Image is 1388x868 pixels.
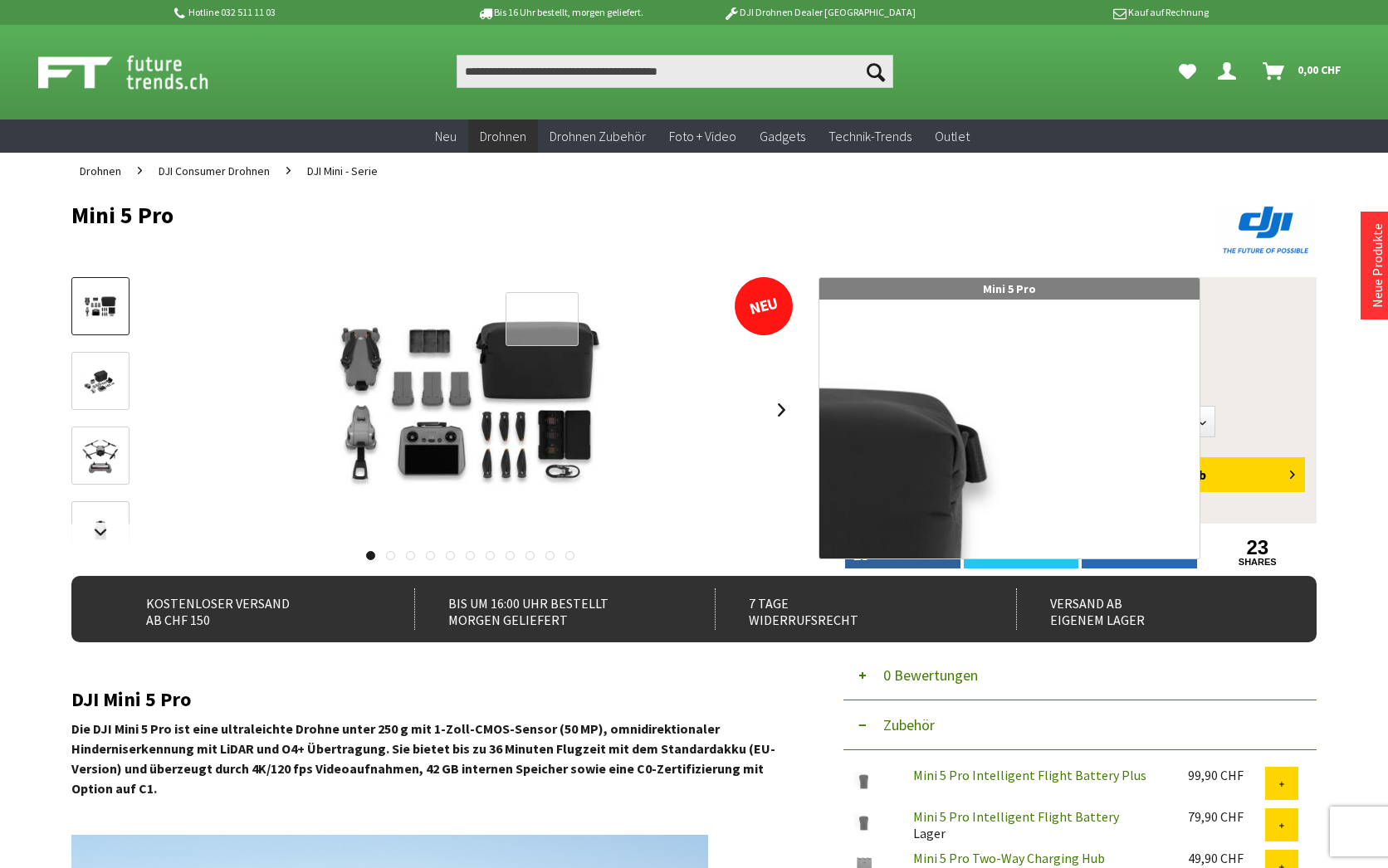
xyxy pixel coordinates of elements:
[76,291,125,324] img: Vorschau: Mini 5 Pro
[307,163,378,178] span: DJI Mini - Serie
[1256,55,1350,88] a: Warenkorb
[690,2,949,22] p: DJI Drohnen Dealer [GEOGRAPHIC_DATA]
[1211,55,1249,88] a: Hi, Philippe - Dein Konto
[669,128,736,144] span: Foto + Video
[900,808,1175,841] div: Lager
[817,119,923,154] a: Technik-Trends
[1200,539,1316,557] a: 23
[657,119,748,154] a: Foto + Video
[843,808,885,836] img: Mini 5 Pro Intelligent Flight Battery
[271,277,669,543] img: Mini 5 Pro
[843,767,885,794] img: Mini 5 Pro Intelligent Flight Battery Plus
[435,128,457,144] span: Neu
[538,119,657,154] a: Drohnen Zubehör
[1298,56,1342,83] span: 0,00 CHF
[913,850,1105,866] a: Mini 5 Pro Two-Way Charging Hub
[1188,767,1265,783] div: 99,90 CHF
[1188,850,1265,866] div: 49,90 CHF
[457,55,893,88] input: Produkt, Marke, Kategorie, EAN, Artikelnummer…
[1200,557,1316,568] a: shares
[480,128,526,144] span: Drohnen
[550,128,646,144] span: Drohnen Zubehör
[913,808,1119,825] a: Mini 5 Pro Intelligent Flight Battery
[923,119,981,154] a: Outlet
[913,767,1146,783] a: Mini 5 Pro Intelligent Flight Battery Plus
[1217,202,1317,257] img: DJI
[430,2,689,22] p: Bis 16 Uhr bestellt, morgen geliefert.
[1016,588,1281,630] div: Versand ab eigenem Lager
[935,128,970,144] span: Outlet
[760,128,805,144] span: Gadgets
[71,689,794,710] h2: DJI Mini 5 Pro
[468,119,538,154] a: Drohnen
[38,51,245,93] img: Shop Futuretrends - zur Startseite wechseln
[843,700,1317,750] button: Zubehör
[949,2,1208,22] p: Kauf auf Rechnung
[414,588,679,630] div: Bis um 16:00 Uhr bestellt Morgen geliefert
[1188,808,1265,825] div: 79,90 CHF
[983,281,1036,296] span: Mini 5 Pro
[843,651,1317,700] button: 0 Bewertungen
[1369,223,1386,308] a: Neue Produkte
[171,2,430,22] p: Hotline 032 511 11 03
[159,163,270,178] span: DJI Consumer Drohnen
[71,720,775,797] strong: Die DJI Mini 5 Pro ist eine ultraleichte Drohne unter 250 g mit 1-Zoll-CMOS-Sensor (50 MP), omnid...
[715,588,980,630] div: 7 Tage Widerrufsrecht
[423,119,468,154] a: Neu
[1171,55,1205,88] a: Meine Favoriten
[80,163,121,178] span: Drohnen
[71,153,130,189] a: Drohnen
[113,588,378,630] div: Kostenloser Versand ab CHF 150
[748,119,817,154] a: Gadgets
[299,153,386,189] a: DJI Mini - Serie
[150,153,278,189] a: DJI Consumer Drohnen
[828,128,911,144] span: Technik-Trends
[858,55,893,88] button: Suchen
[71,202,1068,227] h1: Mini 5 Pro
